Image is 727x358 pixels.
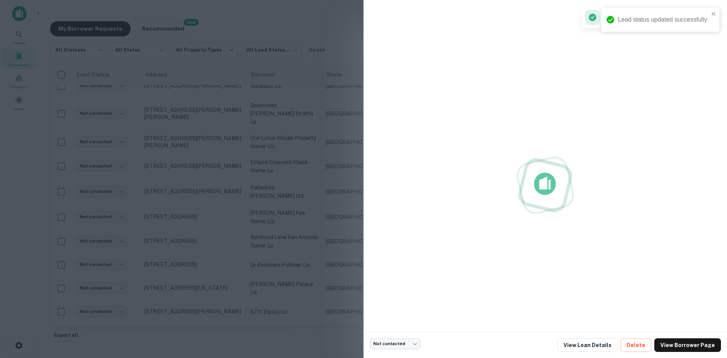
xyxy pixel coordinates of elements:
[618,15,709,24] div: Lead status updated successfully
[654,338,721,352] a: View Borrower Page
[711,11,716,18] button: close
[370,338,421,349] div: Not contacted
[585,10,700,25] div: Lead status updated successfully
[689,297,727,334] iframe: Chat Widget
[557,338,618,352] a: View Loan Details
[621,338,651,352] button: Delete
